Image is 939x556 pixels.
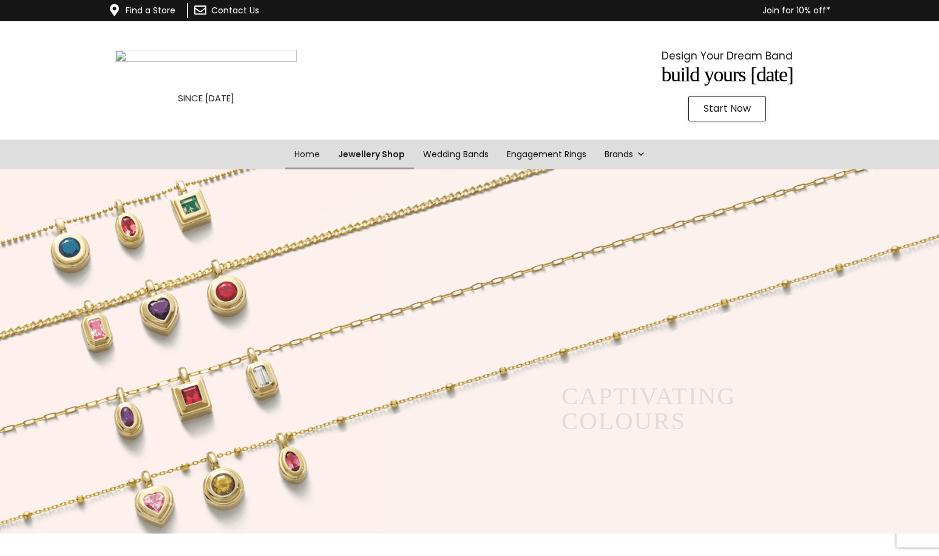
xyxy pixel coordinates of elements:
a: Contact Us [211,4,259,16]
a: Wedding Bands [414,140,498,169]
a: Jewellery Shop [329,140,414,169]
p: SINCE [DATE] [30,90,382,106]
a: Find a Store [126,4,175,16]
a: Home [285,140,329,169]
p: Design Your Dream Band [552,47,903,65]
a: Brands [595,140,654,169]
a: Start Now [688,96,766,121]
a: Engagement Rings [498,140,595,169]
p: Join for 10% off* [330,3,830,18]
span: Build Yours [DATE] [661,63,793,86]
rs-layer: captivating colours [561,384,736,433]
span: Start Now [703,104,751,114]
